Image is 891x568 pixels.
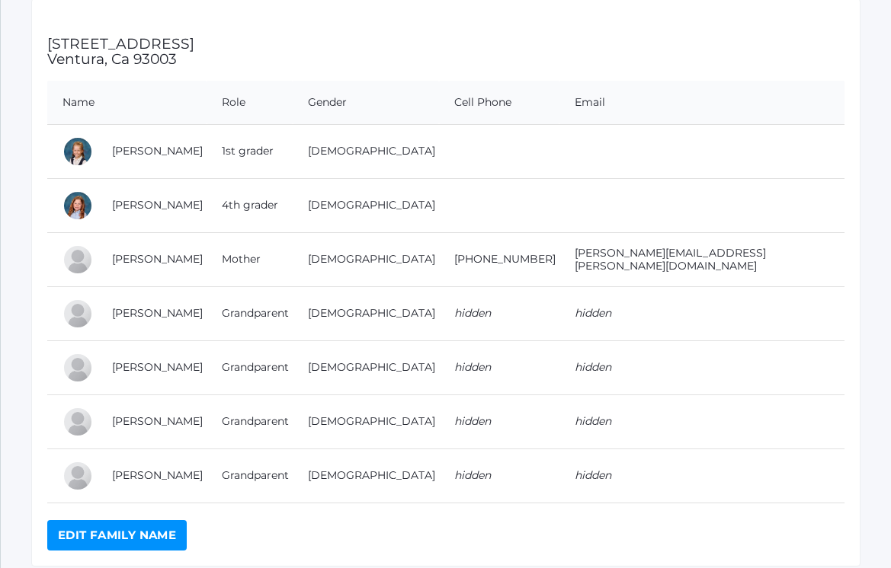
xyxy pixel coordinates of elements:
td: [DEMOGRAPHIC_DATA] [293,286,439,340]
em: hidden [575,360,611,374]
th: Name [47,81,207,125]
a: [PERSON_NAME] [112,414,203,428]
td: Mother [207,232,293,286]
td: [DEMOGRAPHIC_DATA] [293,448,439,503]
td: [DEMOGRAPHIC_DATA] [293,394,439,448]
td: Grandparent [207,286,293,340]
a: [PERSON_NAME] [112,360,203,374]
em: hidden [575,306,611,320]
em: hidden [454,306,491,320]
td: [PERSON_NAME][EMAIL_ADDRESS][PERSON_NAME][DOMAIN_NAME] [559,232,845,286]
th: Gender [293,81,439,125]
em: hidden [575,414,611,428]
div: Adeline Porter [62,190,93,221]
a: [PERSON_NAME] [112,468,203,482]
th: Email [559,81,845,125]
div: Clarey Rudd [62,407,93,437]
em: hidden [454,414,491,428]
a: [PERSON_NAME] [112,252,203,266]
a: Edit Family Name [47,520,187,550]
td: 1st grader [207,124,293,178]
td: [DEMOGRAPHIC_DATA] [293,232,439,286]
td: [DEMOGRAPHIC_DATA] [293,178,439,232]
td: [DEMOGRAPHIC_DATA] [293,340,439,394]
em: hidden [454,468,491,482]
a: [PERSON_NAME] [112,198,203,212]
td: Grandparent [207,340,293,394]
td: Grandparent [207,448,293,503]
th: Cell Phone [439,81,559,125]
div: Hazel Porter [62,136,93,167]
a: [PERSON_NAME] [112,306,203,320]
em: hidden [575,468,611,482]
div: Heather Porter [62,244,93,275]
a: [PHONE_NUMBER] [454,252,556,266]
a: [PERSON_NAME] [112,144,203,158]
td: 4th grader [207,178,293,232]
h3: [STREET_ADDRESS] Ventura, Ca 93003 [47,37,845,68]
td: Grandparent [207,394,293,448]
em: hidden [454,360,491,374]
div: Sheree Porter [62,353,93,383]
div: Brian Porter [62,298,93,329]
th: Role [207,81,293,125]
td: [DEMOGRAPHIC_DATA] [293,124,439,178]
div: Debby Rudd [62,461,93,491]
